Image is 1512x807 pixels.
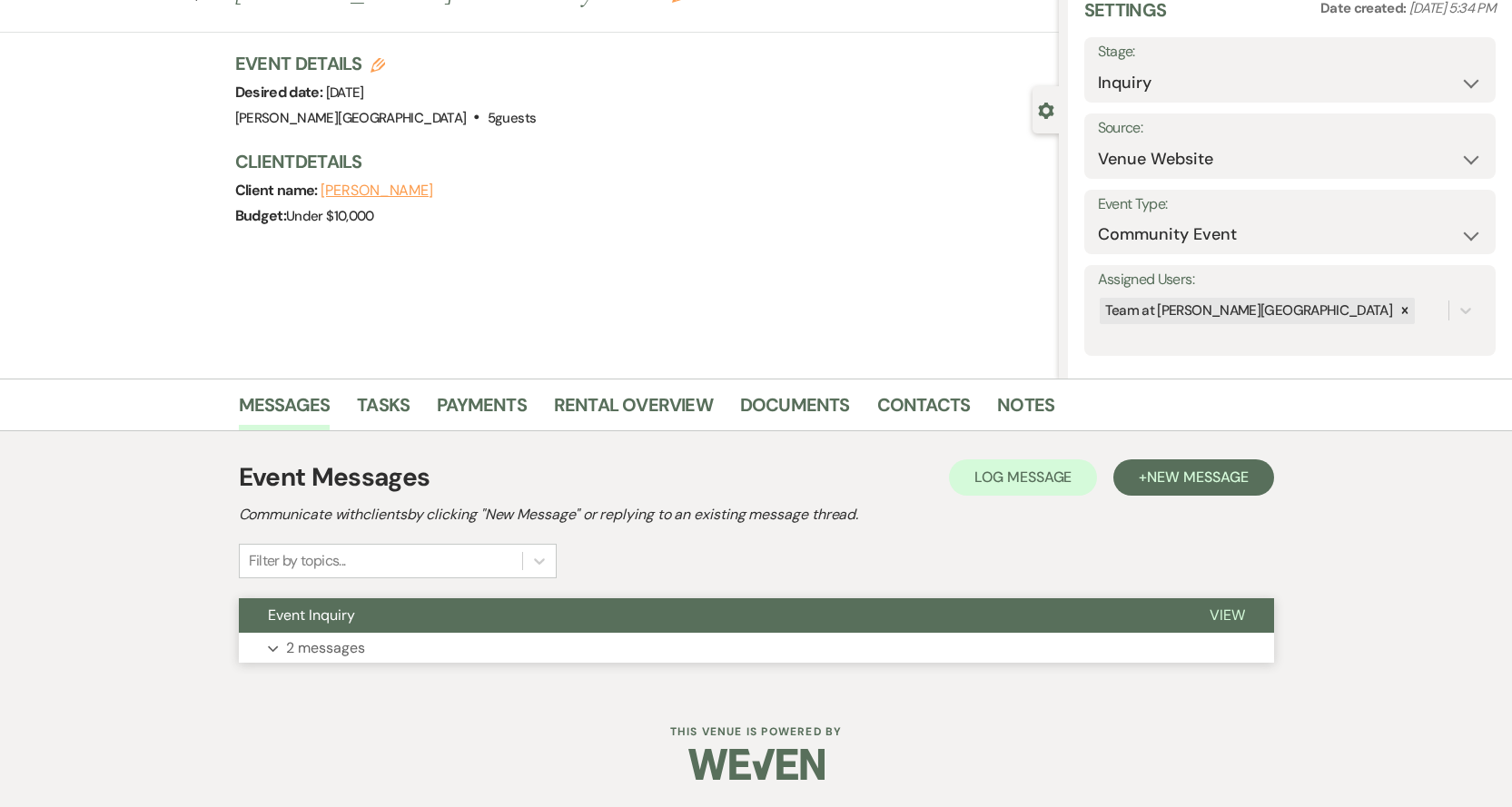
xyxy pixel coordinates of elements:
[488,109,537,127] span: 5 guests
[1098,39,1483,65] label: Stage:
[357,390,410,430] a: Tasks
[235,83,326,102] span: Desired date:
[688,733,825,796] img: Weven Logo
[235,181,321,200] span: Client name:
[949,459,1097,496] button: Log Message
[974,467,1072,487] span: Log Message
[235,109,467,127] span: [PERSON_NAME][GEOGRAPHIC_DATA]
[1113,459,1273,496] button: +New Message
[249,550,346,572] div: Filter by topics...
[235,149,1041,174] h3: Client Details
[554,390,713,430] a: Rental Overview
[239,504,1274,526] h2: Communicate with clients by clicking "New Message" or replying to an existing message thread.
[326,84,364,102] span: [DATE]
[239,633,1274,664] button: 2 messages
[235,51,537,76] h3: Event Details
[239,598,1181,633] button: Event Inquiry
[1098,192,1483,218] label: Event Type:
[321,183,433,198] button: [PERSON_NAME]
[235,206,287,225] span: Budget:
[1210,605,1245,625] span: View
[239,458,430,497] h1: Event Messages
[1098,115,1483,142] label: Source:
[1100,298,1396,324] div: Team at [PERSON_NAME][GEOGRAPHIC_DATA]
[286,636,365,660] p: 2 messages
[740,390,850,430] a: Documents
[286,207,374,225] span: Under $10,000
[239,390,331,430] a: Messages
[1038,101,1054,118] button: Close lead details
[1098,267,1483,293] label: Assigned Users:
[1147,467,1248,487] span: New Message
[997,390,1054,430] a: Notes
[877,390,971,430] a: Contacts
[1181,598,1274,633] button: View
[437,390,527,430] a: Payments
[268,605,355,625] span: Event Inquiry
